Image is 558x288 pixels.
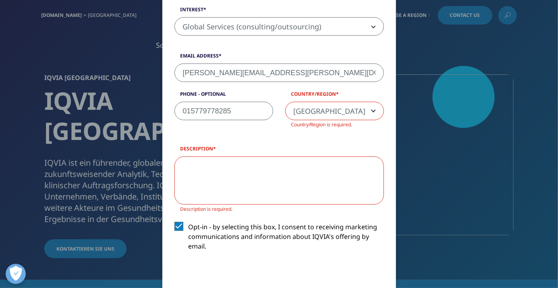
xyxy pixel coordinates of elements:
[291,121,353,128] span: Country/Region is required.
[174,52,384,64] label: Email Address
[180,206,233,212] span: Description is required.
[285,102,384,120] span: Germany
[174,222,384,255] label: Opt-in - by selecting this box, I consent to receiving marketing communications and information a...
[285,91,384,102] label: Country/Region
[6,264,26,284] button: Präferenzen öffnen
[174,145,384,156] label: Description
[174,91,273,102] label: Phone - Optional
[286,102,384,121] span: Germany
[175,18,384,36] span: Global Services (consulting/outsourcing)
[174,6,384,17] label: Interest
[174,17,384,36] span: Global Services (consulting/outsourcing)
